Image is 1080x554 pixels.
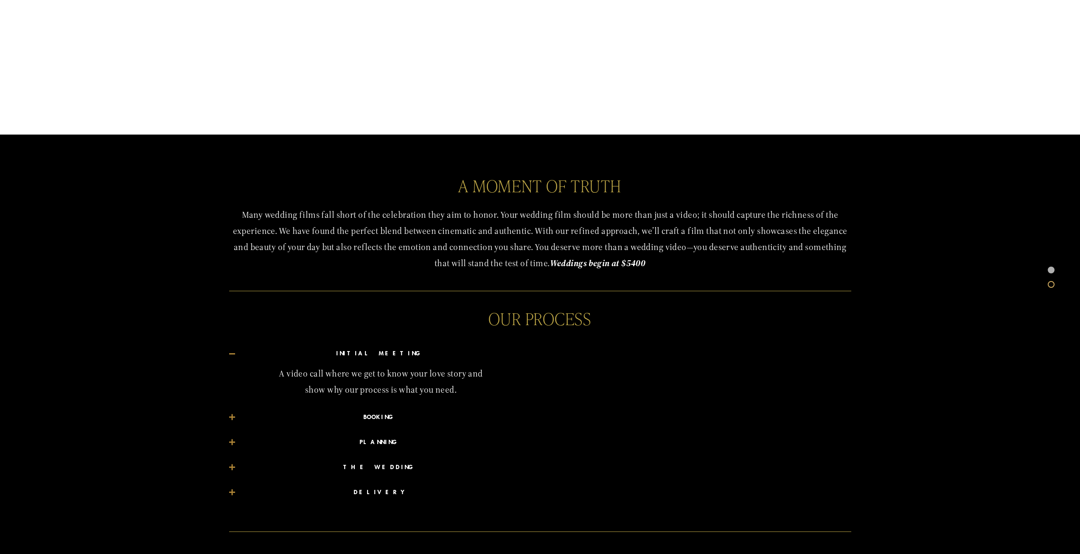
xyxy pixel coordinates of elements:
button: BOOKING [229,405,533,430]
span: DELIVERY [235,487,533,498]
em: Weddings begin at $5400 [550,257,646,269]
p: Many wedding films fall short of the celebration they aim to honor. Your wedding film should be m... [229,207,851,272]
button: INITIAL MEETING [229,341,533,366]
h2: OUR PROCESS [229,310,851,326]
h2: A MOMENT OF TRUTH [229,177,851,194]
p: A video call where we get to know your love story and show why our process is what you need. [275,366,487,398]
span: THE WEDDING [235,461,533,473]
button: PLANNING [229,430,533,455]
span: PLANNING [235,436,533,448]
button: THE WEDDING [229,455,533,480]
div: INITIAL MEETING [229,366,533,405]
span: BOOKING [235,411,533,423]
iframe: Ellery and Lewis - Beautiful Wedding at High Five in GR [547,341,851,513]
span: INITIAL MEETING [235,348,533,360]
button: DELIVERY [229,480,533,505]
